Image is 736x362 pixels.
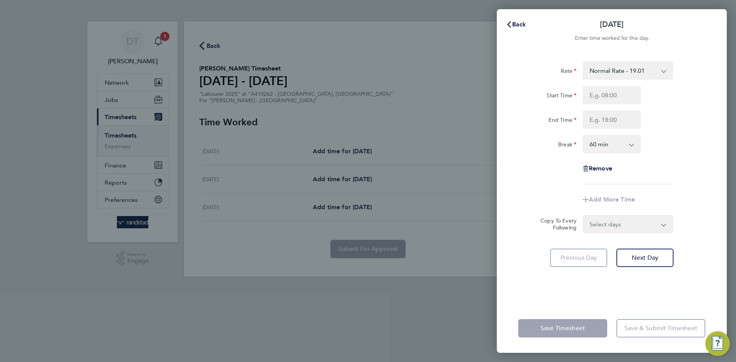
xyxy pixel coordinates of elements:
button: Next Day [616,249,674,267]
button: Engage Resource Center [705,331,730,356]
label: Start Time [547,92,577,101]
button: Back [498,17,534,32]
div: Enter time worked for this day. [497,34,727,43]
label: Copy To Every Following [534,217,577,231]
button: Remove [583,165,612,172]
label: Rate [561,67,577,77]
label: Break [558,141,577,150]
span: Remove [589,165,612,172]
input: E.g. 18:00 [583,110,641,129]
input: E.g. 08:00 [583,86,641,104]
span: Next Day [632,254,658,262]
span: Back [512,21,526,28]
label: End Time [549,116,577,126]
p: [DATE] [600,19,624,30]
